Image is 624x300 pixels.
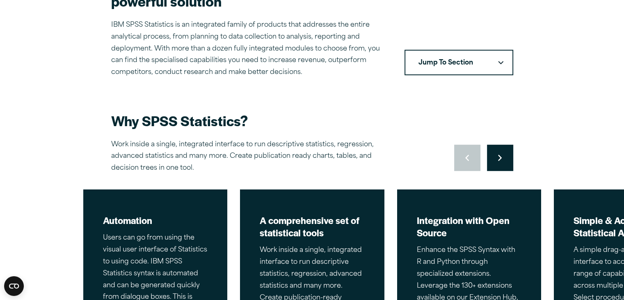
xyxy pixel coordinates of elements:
[405,50,513,75] button: Jump To SectionDownward pointing chevron
[405,50,513,75] nav: Table of Contents
[498,155,502,161] svg: Right pointing chevron
[4,276,24,296] button: Open CMP widget
[487,145,513,171] button: Move to next slide
[103,214,208,226] h2: Automation
[498,61,503,65] svg: Downward pointing chevron
[111,139,398,174] p: Work inside a single, integrated interface to run descriptive statistics, regression, advanced st...
[260,214,364,239] h2: A comprehensive set of statistical tools
[111,111,398,130] h2: Why SPSS Statistics?
[111,19,385,78] p: IBM SPSS Statistics is an integrated family of products that addresses the entire analytical proc...
[417,214,521,239] h2: Integration with Open Source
